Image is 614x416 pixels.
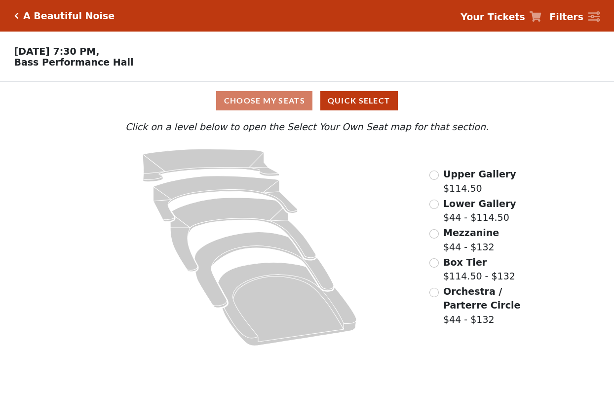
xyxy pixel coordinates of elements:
[443,257,487,268] span: Box Tier
[23,10,115,22] h5: A Beautiful Noise
[443,198,516,209] span: Lower Gallery
[14,12,19,19] a: Click here to go back to filters
[443,284,530,327] label: $44 - $132
[443,286,520,311] span: Orchestra / Parterre Circle
[549,10,600,24] a: Filters
[320,91,398,110] button: Quick Select
[443,197,516,225] label: $44 - $114.50
[460,11,525,22] strong: Your Tickets
[443,169,516,179] span: Upper Gallery
[549,11,583,22] strong: Filters
[443,226,499,254] label: $44 - $132
[218,263,356,346] path: Orchestra / Parterre Circle - Seats Available: 14
[460,10,541,24] a: Your Tickets
[443,227,499,238] span: Mezzanine
[443,167,516,195] label: $114.50
[143,149,279,182] path: Upper Gallery - Seats Available: 273
[84,120,531,134] p: Click on a level below to open the Select Your Own Seat map for that section.
[443,255,515,283] label: $114.50 - $132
